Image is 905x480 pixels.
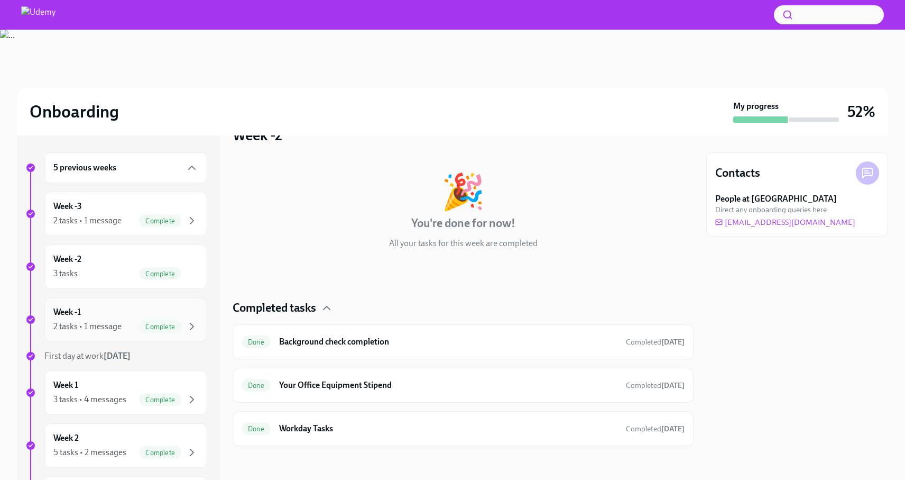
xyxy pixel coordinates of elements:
[242,425,271,433] span: Done
[279,336,617,348] h6: Background check completion
[30,101,119,122] h2: Onboarding
[242,338,271,346] span: Done
[389,238,538,249] p: All your tasks for this week are completed
[25,244,207,289] a: Week -23 tasksComplete
[53,379,78,391] h6: Week 1
[626,338,685,347] span: Completed
[44,152,207,183] div: 5 previous weeks
[53,306,81,318] h6: Week -1
[661,424,685,433] strong: [DATE]
[626,381,685,391] span: August 11th, 2025 12:01
[715,193,837,205] strong: People at [GEOGRAPHIC_DATA]
[53,268,78,279] div: 3 tasks
[242,382,271,390] span: Done
[242,377,685,394] a: DoneYour Office Equipment StipendCompleted[DATE]
[411,215,515,231] h4: You're done for now!
[715,205,827,215] span: Direct any onboarding queries here
[53,432,79,444] h6: Week 2
[25,423,207,468] a: Week 25 tasks • 2 messagesComplete
[733,101,779,112] strong: My progress
[25,350,207,362] a: First day at work[DATE]
[53,394,126,405] div: 3 tasks • 4 messages
[233,300,694,316] div: Completed tasks
[279,379,617,391] h6: Your Office Equipment Stipend
[53,201,82,212] h6: Week -3
[242,333,685,350] a: DoneBackground check completionCompleted[DATE]
[53,162,116,174] h6: 5 previous weeks
[715,165,760,181] h4: Contacts
[53,215,122,227] div: 2 tasks • 1 message
[441,174,485,209] div: 🎉
[715,217,855,228] a: [EMAIL_ADDRESS][DOMAIN_NAME]
[25,192,207,236] a: Week -32 tasks • 1 messageComplete
[139,396,181,404] span: Complete
[626,337,685,347] span: August 11th, 2025 11:57
[139,270,181,278] span: Complete
[242,420,685,437] a: DoneWorkday TasksCompleted[DATE]
[25,297,207,342] a: Week -12 tasks • 1 messageComplete
[53,321,122,332] div: 2 tasks • 1 message
[626,381,685,390] span: Completed
[53,253,81,265] h6: Week -2
[626,424,685,433] span: Completed
[626,424,685,434] span: August 20th, 2025 23:38
[25,370,207,415] a: Week 13 tasks • 4 messagesComplete
[21,6,56,23] img: Udemy
[847,102,875,121] h3: 52%
[661,338,685,347] strong: [DATE]
[139,217,181,225] span: Complete
[139,449,181,457] span: Complete
[104,351,131,361] strong: [DATE]
[44,351,131,361] span: First day at work
[233,300,316,316] h4: Completed tasks
[53,447,126,458] div: 5 tasks • 2 messages
[661,381,685,390] strong: [DATE]
[279,423,617,434] h6: Workday Tasks
[139,323,181,331] span: Complete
